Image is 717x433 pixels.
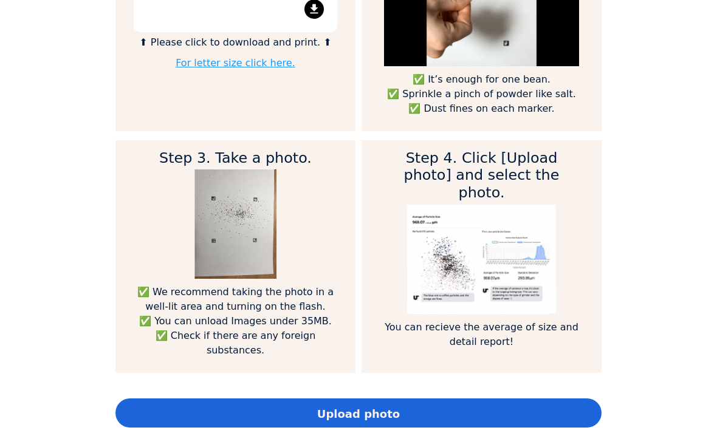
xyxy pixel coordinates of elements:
p: ⬆ Please click to download and print. ⬆ [134,35,337,50]
p: ✅ It’s enough for one bean. ✅ Sprinkle a pinch of powder like salt. ✅ Dust fines on each marker. [380,72,583,116]
p: ✅ We recommend taking the photo in a well-lit area and turning on the flash. ✅ You can unload Ima... [134,285,337,358]
img: guide [194,169,276,279]
a: For letter size click here. [176,57,295,69]
h2: Step 4. Click [Upload photo] and select the photo. [380,149,583,202]
img: guide [407,205,555,314]
h2: Step 3. Take a photo. [134,149,337,167]
p: You can recieve the average of size and detail report! [380,320,583,349]
span: Upload photo [317,406,400,422]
